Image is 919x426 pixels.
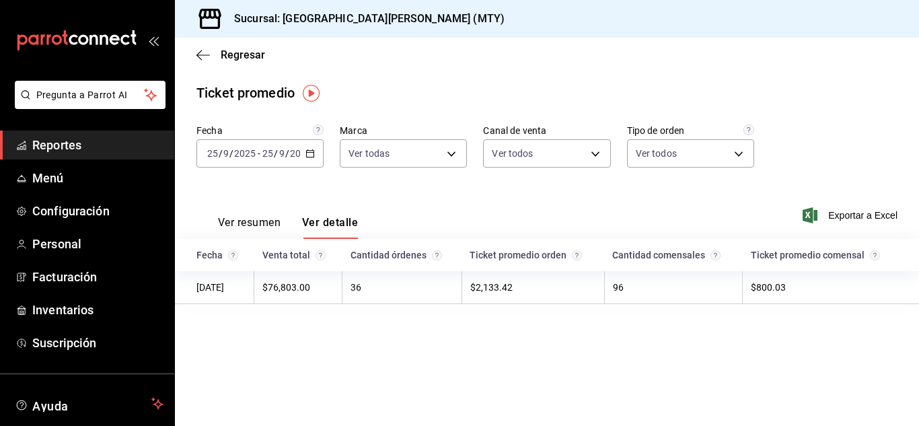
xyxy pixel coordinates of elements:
[572,250,582,260] svg: Venta total / Cantidad de órdenes.
[627,126,754,135] label: Tipo de orden
[303,85,320,102] img: Tooltip marker
[32,396,146,412] span: Ayuda
[175,271,254,304] td: [DATE]
[219,148,223,159] span: /
[196,250,246,260] div: Fecha
[710,250,721,260] svg: Comensales atendidos en el día.
[258,148,260,159] span: -
[342,271,462,304] td: 36
[148,35,159,46] button: open_drawer_menu
[32,202,163,220] span: Configuración
[302,216,358,239] button: Ver detalle
[636,147,677,160] span: Ver todos
[432,250,442,260] svg: Cantidad de órdenes en el día.
[32,169,163,187] span: Menú
[15,81,166,109] button: Pregunta a Parrot AI
[32,136,163,154] span: Reportes
[262,148,274,159] input: --
[223,148,229,159] input: --
[870,250,880,260] svg: Venta total / Cantidad de comensales.
[483,126,610,135] label: Canal de venta
[32,235,163,253] span: Personal
[223,11,505,27] h3: Sucursal: [GEOGRAPHIC_DATA][PERSON_NAME] (MTY)
[743,125,754,135] svg: Todas las órdenes contabilizan 1 comensal a excepción de órdenes de mesa con comensales obligator...
[313,125,324,135] svg: Información delimitada a máximo 62 días.
[221,48,265,61] span: Regresar
[196,83,295,103] div: Ticket promedio
[743,271,919,304] td: $800.03
[254,271,342,304] td: $76,803.00
[612,250,734,260] div: Cantidad comensales
[462,271,604,304] td: $2,133.42
[470,250,596,260] div: Ticket promedio orden
[289,148,312,159] input: ----
[805,207,897,223] button: Exportar a Excel
[285,148,289,159] span: /
[36,88,145,102] span: Pregunta a Parrot AI
[218,216,281,239] button: Ver resumen
[604,271,742,304] td: 96
[32,301,163,319] span: Inventarios
[9,98,166,112] a: Pregunta a Parrot AI
[340,126,467,135] label: Marca
[316,250,326,260] svg: Suma del total de las órdenes del día considerando: Cargos por servicio, Descuentos de artículos,...
[32,334,163,352] span: Suscripción
[279,148,285,159] input: --
[348,147,390,160] span: Ver todas
[207,148,219,159] input: --
[228,250,238,260] svg: Solamente se muestran las fechas con venta.
[492,147,533,160] span: Ver todos
[196,126,324,135] label: Fecha
[229,148,233,159] span: /
[218,216,358,239] div: navigation tabs
[233,148,256,159] input: ----
[351,250,454,260] div: Cantidad órdenes
[32,268,163,286] span: Facturación
[751,250,897,260] div: Ticket promedio comensal
[262,250,334,260] div: Venta total
[274,148,278,159] span: /
[196,48,265,61] button: Regresar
